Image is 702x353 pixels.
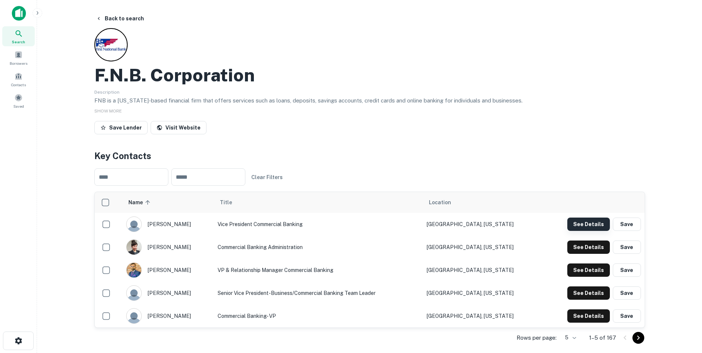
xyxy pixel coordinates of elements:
[127,309,141,323] img: 9c8pery4andzj6ohjkjp54ma2
[613,286,641,300] button: Save
[567,241,610,254] button: See Details
[423,192,542,213] th: Location
[13,103,24,109] span: Saved
[95,192,645,327] div: scrollable content
[127,240,141,255] img: 1517266024475
[423,236,542,259] td: [GEOGRAPHIC_DATA], [US_STATE]
[12,6,26,21] img: capitalize-icon.png
[567,218,610,231] button: See Details
[11,82,26,88] span: Contacts
[214,282,423,305] td: Senior Vice President-Business/Commercial Banking Team Leader
[589,333,616,342] p: 1–5 of 167
[127,263,141,278] img: 1714510450334
[214,192,423,213] th: Title
[94,90,120,95] span: Description
[214,213,423,236] td: Vice President Commercial Banking
[127,217,141,232] img: 9c8pery4andzj6ohjkjp54ma2
[12,39,25,45] span: Search
[94,64,255,86] h2: F.n.b. Corporation
[214,305,423,327] td: Commercial Banking- VP
[126,216,210,232] div: [PERSON_NAME]
[423,282,542,305] td: [GEOGRAPHIC_DATA], [US_STATE]
[632,332,644,344] button: Go to next page
[214,259,423,282] td: VP & Relationship Manager Commercial Banking
[122,192,214,213] th: Name
[214,236,423,259] td: Commercial Banking Administration
[613,241,641,254] button: Save
[567,286,610,300] button: See Details
[94,96,645,105] p: FNB is a [US_STATE]-based financial firm that offers services such as loans, deposits, savings ac...
[613,218,641,231] button: Save
[128,198,152,207] span: Name
[93,12,147,25] button: Back to search
[567,309,610,323] button: See Details
[567,263,610,277] button: See Details
[126,285,210,301] div: [PERSON_NAME]
[127,286,141,300] img: 9c8pery4andzj6ohjkjp54ma2
[613,309,641,323] button: Save
[10,60,27,66] span: Borrowers
[220,198,242,207] span: Title
[94,121,148,134] button: Save Lender
[613,263,641,277] button: Save
[423,259,542,282] td: [GEOGRAPHIC_DATA], [US_STATE]
[2,48,35,68] a: Borrowers
[248,171,286,184] button: Clear Filters
[665,294,702,329] iframe: Chat Widget
[2,26,35,46] a: Search
[126,262,210,278] div: [PERSON_NAME]
[94,149,645,162] h4: Key Contacts
[126,239,210,255] div: [PERSON_NAME]
[560,332,577,343] div: 5
[2,91,35,111] a: Saved
[429,198,451,207] span: Location
[517,333,557,342] p: Rows per page:
[151,121,206,134] a: Visit Website
[126,308,210,324] div: [PERSON_NAME]
[2,69,35,89] a: Contacts
[423,213,542,236] td: [GEOGRAPHIC_DATA], [US_STATE]
[423,305,542,327] td: [GEOGRAPHIC_DATA], [US_STATE]
[94,108,122,114] span: SHOW MORE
